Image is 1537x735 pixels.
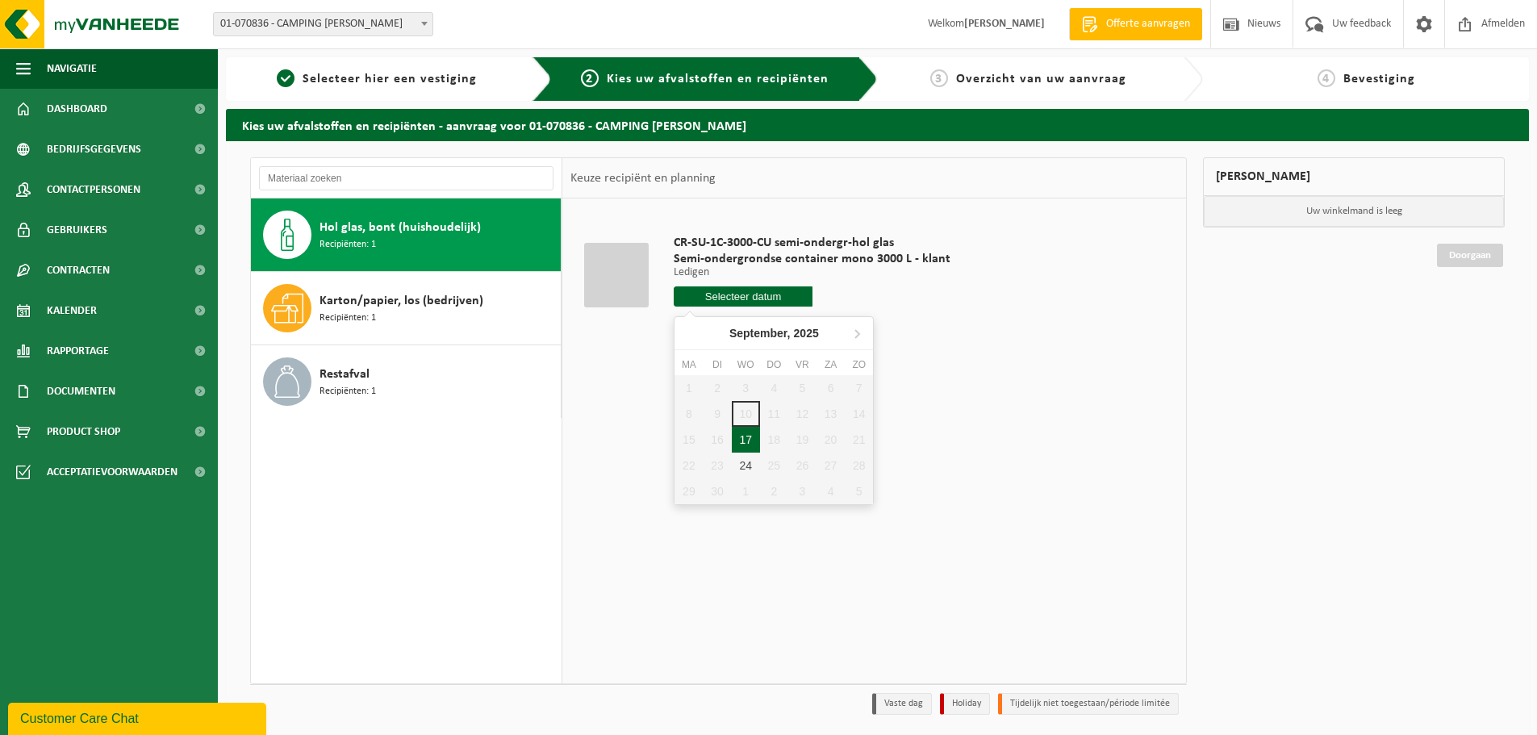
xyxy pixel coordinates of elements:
[251,272,562,345] button: Karton/papier, los (bedrijven) Recipiënten: 1
[47,290,97,331] span: Kalender
[251,198,562,272] button: Hol glas, bont (huishoudelijk) Recipiënten: 1
[703,357,731,373] div: di
[723,320,825,346] div: September,
[1343,73,1415,86] span: Bevestiging
[47,169,140,210] span: Contactpersonen
[732,357,760,373] div: wo
[47,411,120,452] span: Product Shop
[845,357,873,373] div: zo
[794,328,819,339] i: 2025
[277,69,294,87] span: 1
[732,453,760,478] div: 24
[1204,196,1504,227] p: Uw winkelmand is leeg
[674,235,950,251] span: CR-SU-1C-3000-CU semi-ondergr-hol glas
[674,251,950,267] span: Semi-ondergrondse container mono 3000 L - klant
[1102,16,1194,32] span: Offerte aanvragen
[581,69,599,87] span: 2
[214,13,432,35] span: 01-070836 - CAMPING ASTRID - BREDENE
[47,210,107,250] span: Gebruikers
[47,48,97,89] span: Navigatie
[320,365,370,384] span: Restafval
[47,129,141,169] span: Bedrijfsgegevens
[872,693,932,715] li: Vaste dag
[259,166,553,190] input: Materiaal zoeken
[607,73,829,86] span: Kies uw afvalstoffen en recipiënten
[1203,157,1505,196] div: [PERSON_NAME]
[320,218,481,237] span: Hol glas, bont (huishoudelijk)
[998,693,1179,715] li: Tijdelijk niet toegestaan/période limitée
[674,267,950,278] p: Ledigen
[320,384,376,399] span: Recipiënten: 1
[562,158,724,198] div: Keuze recipiënt en planning
[964,18,1045,30] strong: [PERSON_NAME]
[213,12,433,36] span: 01-070836 - CAMPING ASTRID - BREDENE
[8,700,269,735] iframe: chat widget
[674,286,812,307] input: Selecteer datum
[956,73,1126,86] span: Overzicht van uw aanvraag
[817,357,845,373] div: za
[732,427,760,453] div: 17
[320,237,376,253] span: Recipiënten: 1
[732,478,760,504] div: 1
[47,452,178,492] span: Acceptatievoorwaarden
[320,291,483,311] span: Karton/papier, los (bedrijven)
[47,250,110,290] span: Contracten
[788,357,817,373] div: vr
[675,357,703,373] div: ma
[226,109,1529,140] h2: Kies uw afvalstoffen en recipiënten - aanvraag voor 01-070836 - CAMPING [PERSON_NAME]
[1318,69,1335,87] span: 4
[47,89,107,129] span: Dashboard
[940,693,990,715] li: Holiday
[47,331,109,371] span: Rapportage
[1437,244,1503,267] a: Doorgaan
[320,311,376,326] span: Recipiënten: 1
[760,357,788,373] div: do
[303,73,477,86] span: Selecteer hier een vestiging
[47,371,115,411] span: Documenten
[234,69,520,89] a: 1Selecteer hier een vestiging
[251,345,562,418] button: Restafval Recipiënten: 1
[930,69,948,87] span: 3
[1069,8,1202,40] a: Offerte aanvragen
